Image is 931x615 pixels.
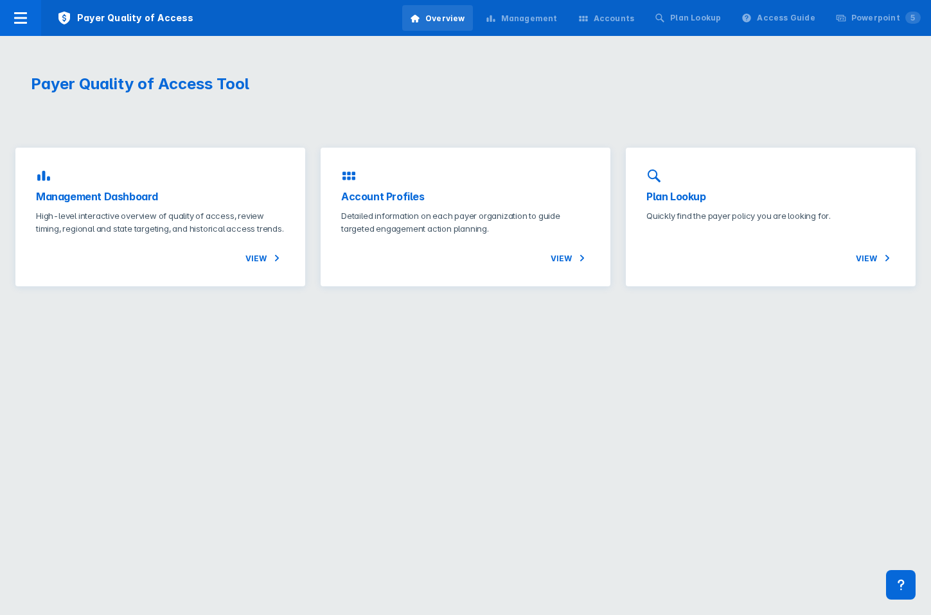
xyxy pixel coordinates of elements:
[321,148,610,286] a: Account ProfilesDetailed information on each payer organization to guide targeted engagement acti...
[341,209,590,235] p: Detailed information on each payer organization to guide targeted engagement action planning.
[245,250,285,266] span: View
[478,5,565,31] a: Management
[36,189,285,204] h3: Management Dashboard
[15,148,305,286] a: Management DashboardHigh-level interactive overview of quality of access, review timing, regional...
[851,12,921,24] div: Powerpoint
[594,13,635,24] div: Accounts
[757,12,815,24] div: Access Guide
[571,5,643,31] a: Accounts
[341,189,590,204] h3: Account Profiles
[501,13,558,24] div: Management
[886,570,916,600] div: Contact Support
[551,250,590,266] span: View
[670,12,721,24] div: Plan Lookup
[31,74,450,94] h1: Payer Quality of Access Tool
[646,209,895,222] p: Quickly find the payer policy you are looking for.
[402,5,473,31] a: Overview
[905,12,921,24] span: 5
[856,250,895,266] span: View
[425,13,465,24] div: Overview
[36,209,285,235] p: High-level interactive overview of quality of access, review timing, regional and state targeting...
[646,189,895,204] h3: Plan Lookup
